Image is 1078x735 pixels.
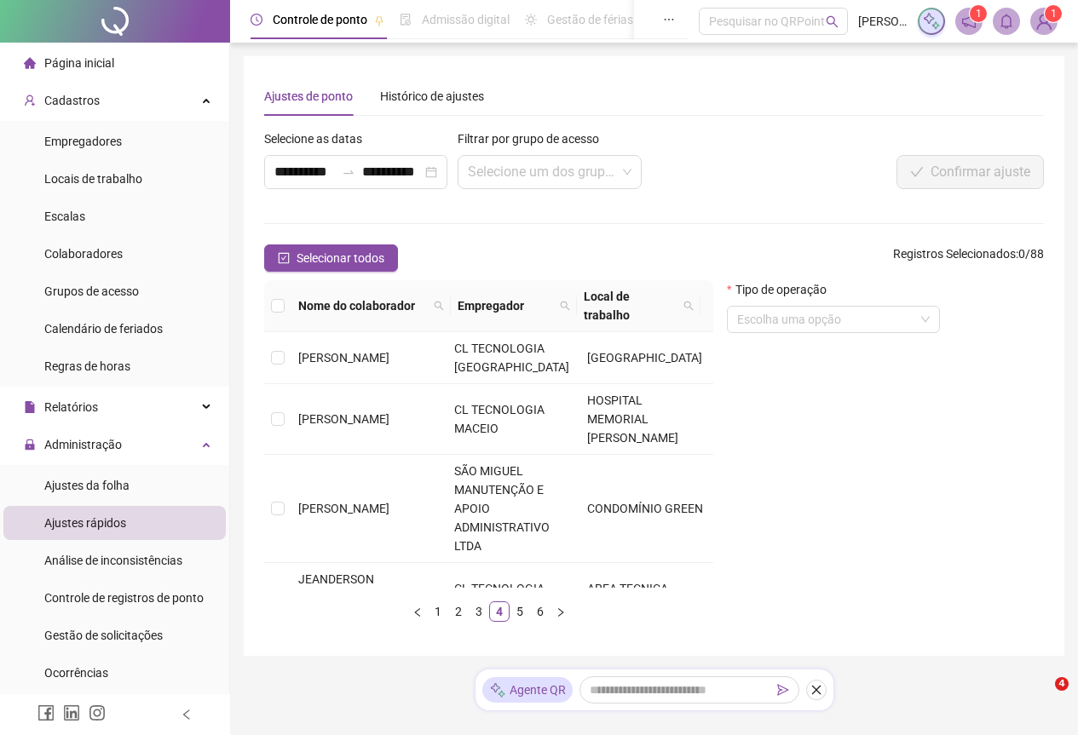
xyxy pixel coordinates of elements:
iframe: Intercom live chat [1020,677,1061,718]
span: search [680,284,697,328]
span: left [412,607,423,617]
span: Locais de trabalho [44,172,142,186]
span: Ajustes rápidos [44,516,126,530]
span: bell [999,14,1014,29]
span: Nome do colaborador [298,296,427,315]
span: instagram [89,704,106,721]
span: home [24,57,36,69]
li: 1 [428,601,448,622]
span: CONDOMÍNIO GREEN [587,502,703,515]
button: left [407,601,428,622]
span: Escalas [44,210,85,223]
span: search [683,301,694,311]
span: Colaboradores [44,247,123,261]
sup: 1 [970,5,987,22]
span: notification [961,14,977,29]
li: 2 [448,601,469,622]
span: file-done [400,14,412,26]
a: 3 [470,602,488,621]
a: 4 [490,602,509,621]
span: Cadastros [44,94,100,107]
span: [PERSON_NAME] [298,502,389,515]
span: file [24,401,36,413]
span: Admissão digital [422,13,510,26]
span: right [556,607,566,617]
span: Ajustes da folha [44,479,130,492]
sup: Atualize o seu contato no menu Meus Dados [1045,5,1062,22]
span: Controle de ponto [273,13,367,26]
span: HOSPITAL MEMORIAL [PERSON_NAME] [587,393,678,445]
a: 2 [449,602,468,621]
span: Relatórios [44,400,98,414]
span: Empregadores [44,135,122,148]
span: [GEOGRAPHIC_DATA] [587,351,702,365]
span: Local de trabalho [584,287,677,324]
span: pushpin [374,15,384,26]
span: left [181,709,193,721]
span: clock-circle [251,14,262,26]
span: close [810,684,822,696]
span: CL TECNOLOGIA MACEIO [454,403,545,435]
li: 3 [469,601,489,622]
span: Grupos de acesso [44,284,139,298]
span: Regras de horas [44,359,130,373]
span: Empregador [458,296,554,315]
span: Ocorrências [44,666,108,680]
li: Página anterior [407,601,428,622]
span: AREA TECNICA [GEOGRAPHIC_DATA] [587,582,702,614]
span: search [560,301,570,311]
span: Página inicial [44,56,114,70]
span: CL TECNOLOGIA [GEOGRAPHIC_DATA] [454,342,569,374]
li: 4 [489,601,510,622]
span: user-add [24,95,36,106]
span: Selecionar todos [297,249,384,267]
img: sparkle-icon.fc2bf0ac1784a2077858766a79e2daf3.svg [489,681,506,699]
span: sun [525,14,537,26]
a: 6 [531,602,550,621]
li: Próxima página [551,601,571,622]
span: JEANDERSON PURIFICAÇÃO SA BARRETO [298,572,391,623]
label: Selecione as datas [264,129,373,148]
span: check-square [278,252,290,264]
span: Análise de inconsistências [44,554,182,567]
div: Agente QR [482,677,573,703]
label: Filtrar por grupo de acesso [458,129,610,148]
span: CL TECNOLOGIA [GEOGRAPHIC_DATA] [454,582,569,614]
span: to [342,165,355,179]
span: 1 [976,8,982,20]
div: Histórico de ajustes [380,87,484,106]
span: search [556,293,574,319]
span: search [434,301,444,311]
span: [PERSON_NAME] [298,351,389,365]
span: search [826,15,839,28]
span: facebook [37,704,55,721]
span: send [777,684,789,696]
span: lock [24,439,36,451]
label: Tipo de operação [727,280,837,299]
div: Ajustes de ponto [264,87,353,106]
button: Selecionar todos [264,244,398,272]
span: : 0 / 88 [893,244,1044,272]
span: swap-right [342,165,355,179]
span: Gestão de férias [547,13,633,26]
a: 1 [429,602,447,621]
span: 4 [1055,677,1069,691]
span: 1 [1051,8,1057,20]
span: Gestão de solicitações [44,629,163,642]
span: Registros Selecionados [893,247,1016,261]
span: Controle de registros de ponto [44,591,204,605]
a: 5 [510,602,529,621]
img: 58147 [1031,9,1057,34]
span: SÃO MIGUEL MANUTENÇÃO E APOIO ADMINISTRATIVO LTDA [454,464,550,553]
span: linkedin [63,704,80,721]
span: [PERSON_NAME] [858,12,908,31]
img: sparkle-icon.fc2bf0ac1784a2077858766a79e2daf3.svg [922,12,941,31]
li: 5 [510,601,530,622]
span: Calendário de feriados [44,322,163,336]
button: Confirmar ajuste [896,155,1044,189]
span: [PERSON_NAME] [298,412,389,426]
button: right [551,601,571,622]
span: search [430,293,447,319]
li: 6 [530,601,551,622]
span: ellipsis [663,14,675,26]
